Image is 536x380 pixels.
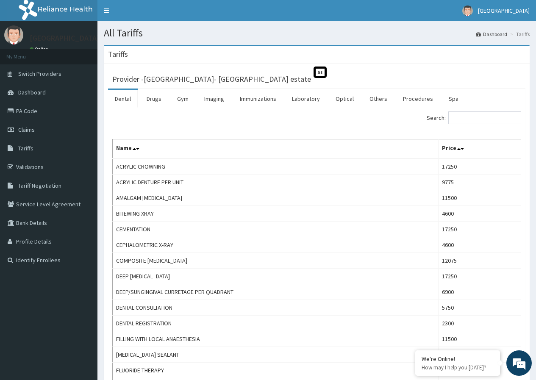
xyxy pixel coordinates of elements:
[233,90,283,108] a: Immunizations
[113,237,439,253] td: CEPHALOMETRIC X-RAY
[476,31,507,38] a: Dashboard
[396,90,440,108] a: Procedures
[438,347,521,363] td: 6900
[438,237,521,253] td: 4600
[438,139,521,159] th: Price
[113,206,439,222] td: BITEWING XRAY
[113,190,439,206] td: AMALGAM [MEDICAL_DATA]
[438,190,521,206] td: 11500
[438,300,521,316] td: 5750
[438,175,521,190] td: 9775
[113,269,439,284] td: DEEP [MEDICAL_DATA]
[285,90,327,108] a: Laboratory
[113,139,439,159] th: Name
[438,222,521,237] td: 17250
[329,90,361,108] a: Optical
[30,34,100,42] p: [GEOGRAPHIC_DATA]
[438,269,521,284] td: 17250
[113,222,439,237] td: CEMENTATION
[18,182,61,189] span: Tariff Negotiation
[462,6,473,16] img: User Image
[438,253,521,269] td: 12075
[104,28,530,39] h1: All Tariffs
[170,90,195,108] a: Gym
[113,158,439,175] td: ACRYLIC CROWNING
[113,347,439,363] td: [MEDICAL_DATA] SEALANT
[438,158,521,175] td: 17250
[442,90,465,108] a: Spa
[197,90,231,108] a: Imaging
[363,90,394,108] a: Others
[508,31,530,38] li: Tariffs
[113,331,439,347] td: FILLING WITH LOCAL ANAESTHESIA
[438,206,521,222] td: 4600
[113,363,439,378] td: FLUORIDE THERAPY
[438,331,521,347] td: 11500
[140,90,168,108] a: Drugs
[314,67,327,78] span: St
[113,175,439,190] td: ACRYLIC DENTURE PER UNIT
[4,25,23,44] img: User Image
[18,144,33,152] span: Tariffs
[18,89,46,96] span: Dashboard
[113,300,439,316] td: DENTAL CONSULTATION
[427,111,521,124] label: Search:
[18,70,61,78] span: Switch Providers
[438,316,521,331] td: 2300
[478,7,530,14] span: [GEOGRAPHIC_DATA]
[113,253,439,269] td: COMPOSITE [MEDICAL_DATA]
[422,364,494,371] p: How may I help you today?
[422,355,494,363] div: We're Online!
[18,126,35,133] span: Claims
[108,50,128,58] h3: Tariffs
[108,90,138,108] a: Dental
[30,46,50,52] a: Online
[438,284,521,300] td: 6900
[113,284,439,300] td: DEEP/SUNGINGIVAL CURRETAGE PER QUADRANT
[448,111,521,124] input: Search:
[112,75,311,83] h3: Provider - [GEOGRAPHIC_DATA]- [GEOGRAPHIC_DATA] estate
[113,316,439,331] td: DENTAL REGISTRATION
